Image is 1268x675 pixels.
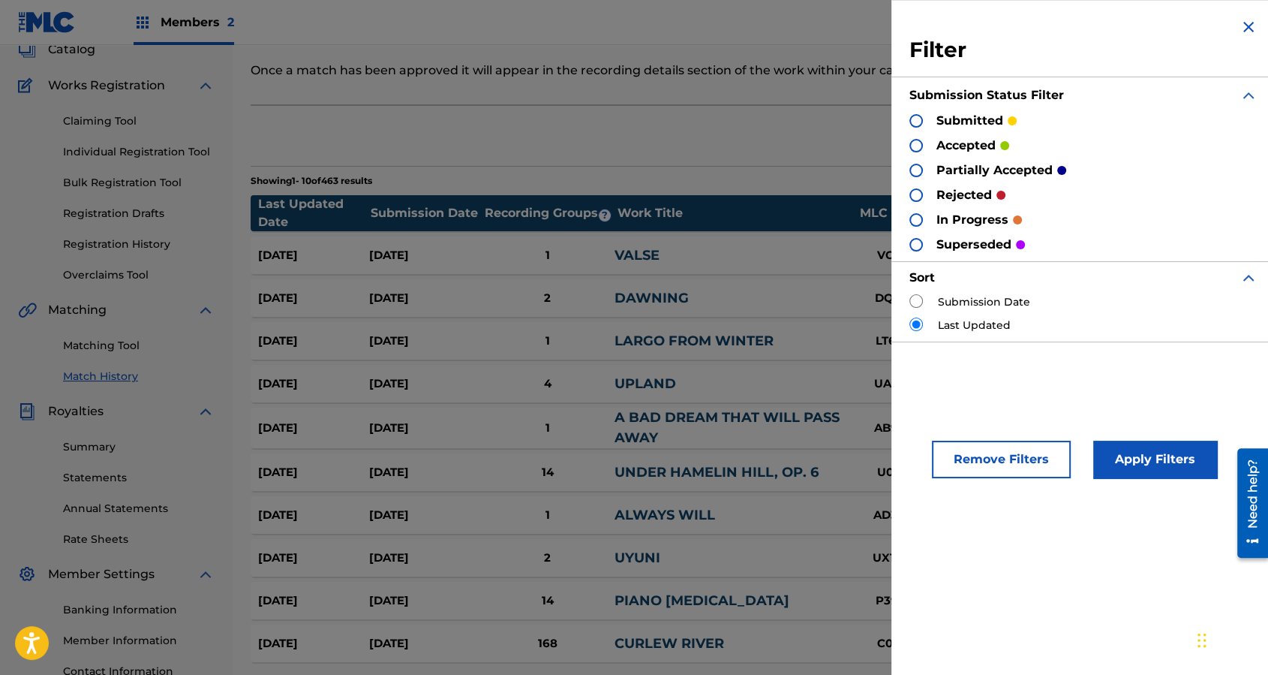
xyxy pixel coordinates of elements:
div: 1 [481,247,614,264]
div: 2 [481,550,614,567]
div: C02518 [841,635,954,652]
div: Recording Groups [482,204,617,222]
div: 2 [481,290,614,307]
div: [DATE] [258,635,369,652]
label: Submission Date [938,294,1030,310]
div: VC1JFJ [841,247,954,264]
div: [DATE] [258,420,369,437]
img: expand [197,77,215,95]
button: Remove Filters [932,441,1071,478]
a: UPLAND [614,375,676,392]
div: [DATE] [369,592,480,610]
a: Member Information [63,633,215,649]
a: Bulk Registration Tool [63,175,215,191]
a: A BAD DREAM THAT WILL PASS AWAY [614,409,840,446]
iframe: Resource Center [1226,443,1268,564]
div: 4 [481,375,614,393]
div: LT6VK0 [841,333,954,350]
div: [DATE] [369,247,480,264]
a: CatalogCatalog [18,41,95,59]
h3: Filter [909,37,1257,64]
p: Once a match has been approved it will appear in the recording details section of the work within... [251,62,1020,80]
div: [DATE] [369,507,480,524]
div: U01661 [841,464,954,481]
a: Overclaims Tool [63,267,215,283]
img: Matching [18,301,37,319]
div: 168 [481,635,614,652]
div: Drag [1197,618,1206,663]
strong: Submission Status Filter [909,88,1064,102]
img: Works Registration [18,77,38,95]
img: Royalties [18,402,36,420]
a: Statements [63,470,215,486]
div: [DATE] [369,550,480,567]
strong: Sort [909,270,935,285]
a: Claiming Tool [63,113,215,129]
a: Annual Statements [63,501,215,517]
div: [DATE] [258,550,369,567]
a: CURLEW RIVER [614,635,724,652]
span: Members [161,14,234,31]
div: Work Title [617,204,853,222]
p: rejected [936,186,992,204]
div: [DATE] [369,290,480,307]
div: [DATE] [369,333,480,350]
div: AD3BB9 [841,507,954,524]
div: [DATE] [258,290,369,307]
a: UYUNI [614,550,660,566]
a: Match History [63,369,215,384]
div: UX1NW4 [841,550,954,567]
p: Showing 1 - 10 of 463 results [251,174,372,188]
div: [DATE] [369,464,480,481]
div: [DATE] [369,375,480,393]
div: [DATE] [258,375,369,393]
span: Member Settings [48,565,155,583]
p: submitted [936,112,1003,130]
a: Banking Information [63,602,215,618]
img: Catalog [18,41,36,59]
img: expand [1239,269,1257,287]
img: expand [197,402,215,420]
span: Works Registration [48,77,165,95]
div: [DATE] [258,247,369,264]
a: Rate Sheets [63,532,215,547]
a: Individual Registration Tool [63,144,215,160]
img: expand [197,301,215,319]
div: AB9YN9 [841,420,954,437]
img: close [1239,18,1257,36]
img: expand [197,565,215,583]
a: DAWNING [614,290,689,306]
a: UNDER HAMELIN HILL, OP. 6 [614,464,819,481]
img: Top Rightsholders [134,14,152,32]
a: ALWAYS WILL [614,507,715,523]
div: [DATE] [258,464,369,481]
iframe: Chat Widget [1193,603,1268,675]
p: partially accepted [936,161,1053,179]
div: Submission Date [371,204,483,222]
div: 1 [481,507,614,524]
div: 1 [481,333,614,350]
div: [DATE] [258,333,369,350]
span: Matching [48,301,107,319]
a: Registration Drafts [63,206,215,221]
div: [DATE] [258,592,369,610]
div: UA03YR [841,375,954,393]
a: Matching Tool [63,338,215,354]
span: 2 [227,15,234,29]
span: ? [599,209,611,221]
p: superseded [936,236,1011,254]
img: Member Settings [18,565,36,583]
p: accepted [936,137,996,155]
div: 14 [481,592,614,610]
a: Registration History [63,237,215,252]
div: [DATE] [258,507,369,524]
div: [DATE] [369,420,480,437]
div: 14 [481,464,614,481]
span: Catalog [48,41,95,59]
button: Apply Filters [1093,441,1217,478]
div: Last Updated Date [258,195,371,231]
a: VALSE [614,247,660,264]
